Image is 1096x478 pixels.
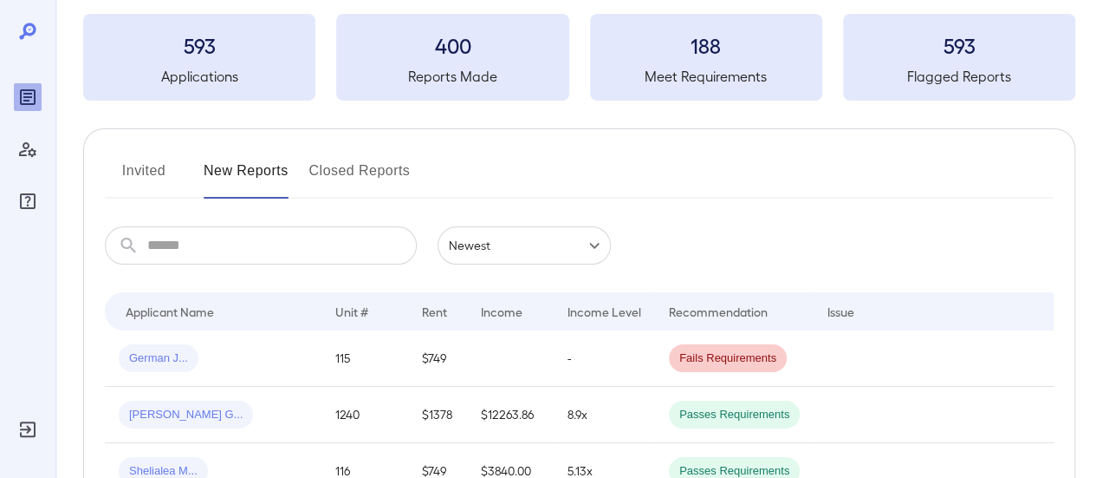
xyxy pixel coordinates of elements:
div: Newest [438,226,611,265]
h5: Applications [83,66,315,87]
summary: 593Applications400Reports Made188Meet Requirements593Flagged Reports [83,14,1075,101]
div: Income Level [567,301,641,322]
button: Closed Reports [309,157,411,199]
div: Log Out [14,416,42,443]
h3: 593 [83,31,315,59]
td: 1240 [321,387,408,443]
h5: Reports Made [336,66,568,87]
td: 8.9x [554,387,655,443]
div: Manage Users [14,135,42,163]
h3: 188 [590,31,822,59]
h3: 593 [843,31,1075,59]
span: [PERSON_NAME] G... [119,407,253,423]
td: 115 [321,331,408,387]
h5: Meet Requirements [590,66,822,87]
button: New Reports [204,157,289,199]
div: Unit # [335,301,368,322]
div: Reports [14,83,42,111]
td: - [554,331,655,387]
div: FAQ [14,187,42,215]
h5: Flagged Reports [843,66,1075,87]
td: $1378 [408,387,467,443]
div: Recommendation [669,301,768,322]
div: Rent [422,301,450,322]
div: Issue [827,301,855,322]
td: $12263.86 [467,387,554,443]
span: Passes Requirements [669,407,800,423]
td: $749 [408,331,467,387]
div: Applicant Name [126,301,214,322]
h3: 400 [336,31,568,59]
span: German J... [119,350,198,367]
div: Income [481,301,522,322]
span: Fails Requirements [669,350,787,367]
button: Invited [105,157,183,199]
